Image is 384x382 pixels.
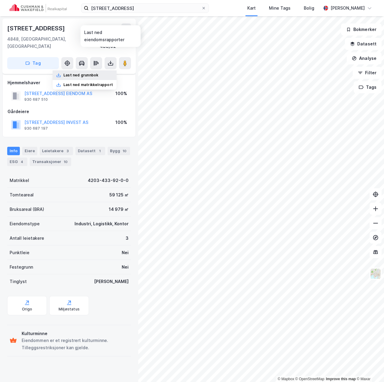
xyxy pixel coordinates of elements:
div: 4 [19,159,25,165]
div: Origo [22,307,32,312]
div: Kontrollprogram for chat [354,353,384,382]
input: Søk på adresse, matrikkel, gårdeiere, leietakere eller personer [89,4,201,13]
div: Bygg [108,147,130,155]
div: Miljøstatus [59,307,80,312]
div: 14 979 ㎡ [109,206,129,213]
button: Tag [7,57,59,69]
div: Festegrunn [10,263,33,271]
div: Arendal, 433/92 [100,35,131,50]
div: 4203-433-92-0-0 [88,177,129,184]
div: 4848, [GEOGRAPHIC_DATA], [GEOGRAPHIC_DATA] [7,35,100,50]
div: 10 [121,148,128,154]
a: Improve this map [326,377,356,381]
div: Mine Tags [269,5,291,12]
a: Mapbox [278,377,294,381]
div: 3 [126,235,129,242]
div: 100% [115,90,127,97]
div: Kart [247,5,256,12]
div: 3 [65,148,71,154]
div: 100% [115,119,127,126]
div: Gårdeiere [8,108,131,115]
div: Eiere [22,147,37,155]
iframe: Chat Widget [354,353,384,382]
div: [PERSON_NAME] [331,5,365,12]
div: Bruksareal (BRA) [10,206,44,213]
div: Bolig [304,5,314,12]
div: Punktleie [10,249,29,256]
div: Nei [122,249,129,256]
div: 930 687 510 [24,97,48,102]
a: OpenStreetMap [295,377,325,381]
div: Eiendomstype [10,220,40,227]
div: Hjemmelshaver [8,79,131,86]
div: Datasett [75,147,105,155]
div: Eiendommen er et registrert kulturminne. Tilleggsrestriksjoner kan gjelde. [22,337,129,351]
div: Matrikkel [10,177,29,184]
div: [STREET_ADDRESS] [7,23,66,33]
div: Industri, Logistikk, Kontor [75,220,129,227]
div: Antall leietakere [10,235,44,242]
img: cushman-wakefield-realkapital-logo.202ea83816669bd177139c58696a8fa1.svg [10,4,67,12]
div: Leietakere [40,147,73,155]
div: Last ned matrikkelrapport [63,82,113,87]
div: 10 [62,159,69,165]
button: Filter [353,67,382,79]
button: Analyse [347,52,382,64]
div: 930 687 197 [24,126,48,131]
button: Tags [354,81,382,93]
div: 1 [97,148,103,154]
div: Kulturminne [22,330,129,337]
div: Transaksjoner [30,158,71,166]
div: Last ned grunnbok [63,73,98,78]
div: 59 125 ㎡ [109,191,129,199]
div: Nei [122,263,129,271]
div: Info [7,147,20,155]
button: Bokmerker [341,23,382,35]
div: Tomteareal [10,191,34,199]
div: [PERSON_NAME] [94,278,129,285]
div: ESG [7,158,27,166]
img: Z [370,268,381,279]
button: Datasett [345,38,382,50]
div: Tinglyst [10,278,27,285]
